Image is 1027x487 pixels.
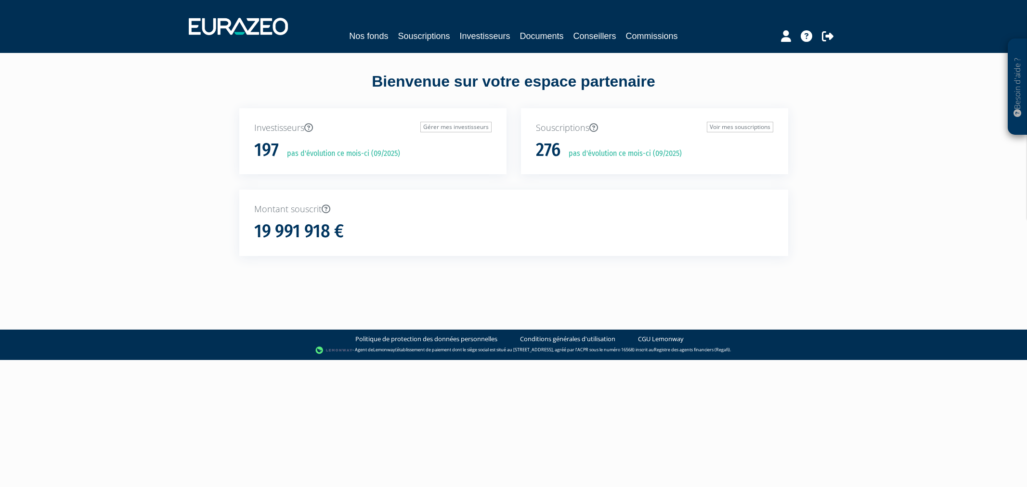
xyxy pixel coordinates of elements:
[280,148,400,159] p: pas d'évolution ce mois-ci (09/2025)
[638,334,684,344] a: CGU Lemonway
[536,122,773,134] p: Souscriptions
[626,29,678,43] a: Commissions
[10,346,1017,355] div: - Agent de (établissement de paiement dont le siège social est situé au [STREET_ADDRESS], agréé p...
[562,148,682,159] p: pas d'évolution ce mois-ci (09/2025)
[254,203,773,216] p: Montant souscrit
[315,346,352,355] img: logo-lemonway.png
[254,221,344,242] h1: 19 991 918 €
[520,334,615,344] a: Conditions générales d'utilisation
[373,346,395,353] a: Lemonway
[398,29,450,43] a: Souscriptions
[520,29,564,43] a: Documents
[254,140,279,160] h1: 197
[355,334,497,344] a: Politique de protection des données personnelles
[189,18,288,35] img: 1732889491-logotype_eurazeo_blanc_rvb.png
[573,29,616,43] a: Conseillers
[536,140,560,160] h1: 276
[707,122,773,132] a: Voir mes souscriptions
[232,71,795,108] div: Bienvenue sur votre espace partenaire
[420,122,492,132] a: Gérer mes investisseurs
[654,346,730,353] a: Registre des agents financiers (Regafi)
[1012,44,1023,130] p: Besoin d'aide ?
[254,122,492,134] p: Investisseurs
[349,29,388,43] a: Nos fonds
[459,29,510,43] a: Investisseurs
